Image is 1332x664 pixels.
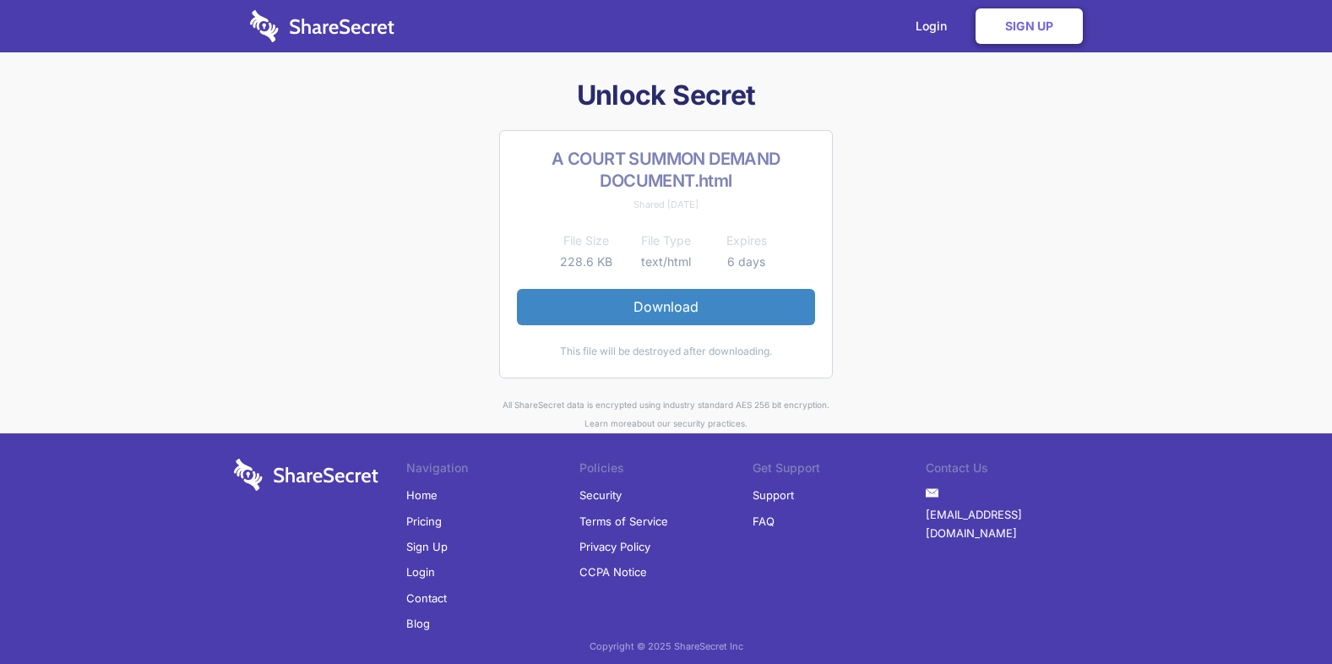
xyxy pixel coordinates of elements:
[626,231,706,251] th: File Type
[250,10,394,42] img: logo-wordmark-white-trans-d4663122ce5f474addd5e946df7df03e33cb6a1c49d2221995e7729f52c070b2.svg
[406,559,435,585] a: Login
[406,534,448,559] a: Sign Up
[227,78,1106,113] h1: Unlock Secret
[579,459,753,482] li: Policies
[579,509,668,534] a: Terms of Service
[406,611,430,636] a: Blog
[753,459,926,482] li: Get Support
[753,509,775,534] a: FAQ
[579,482,622,508] a: Security
[579,559,647,585] a: CCPA Notice
[406,482,438,508] a: Home
[227,395,1106,433] div: All ShareSecret data is encrypted using industry standard AES 256 bit encryption. about our secur...
[579,534,650,559] a: Privacy Policy
[517,289,815,324] a: Download
[926,502,1099,547] a: [EMAIL_ADDRESS][DOMAIN_NAME]
[546,252,626,272] td: 228.6 KB
[517,148,815,192] h2: A COURT SUMMON DEMAND DOCUMENT.html
[753,482,794,508] a: Support
[517,195,815,214] div: Shared [DATE]
[926,459,1099,482] li: Contact Us
[584,418,632,428] a: Learn more
[517,342,815,361] div: This file will be destroyed after downloading.
[406,509,442,534] a: Pricing
[546,231,626,251] th: File Size
[234,459,378,491] img: logo-wordmark-white-trans-d4663122ce5f474addd5e946df7df03e33cb6a1c49d2221995e7729f52c070b2.svg
[406,459,579,482] li: Navigation
[406,585,447,611] a: Contact
[976,8,1083,44] a: Sign Up
[626,252,706,272] td: text/html
[706,252,786,272] td: 6 days
[706,231,786,251] th: Expires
